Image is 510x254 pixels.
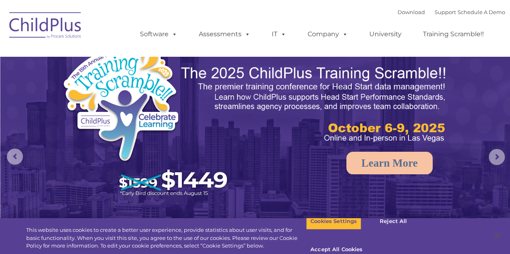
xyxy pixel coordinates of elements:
[488,227,506,244] button: Close
[398,9,505,15] font: |
[191,26,258,42] a: Assessments
[346,152,433,174] a: Learn More
[458,9,505,15] a: Schedule A Demo
[398,9,425,15] a: Download
[435,9,456,15] a: Support
[306,213,361,230] button: Cookies Settings
[112,53,137,59] span: Last name
[112,86,146,92] span: Phone number
[264,26,294,42] a: IT
[300,26,356,42] a: Company
[5,6,86,47] img: ChildPlus by Procare Solutions
[361,26,410,42] a: University
[415,26,492,42] a: Training Scramble!!
[26,226,306,250] div: This website uses cookies to create a better user experience, provide statistics about user visit...
[132,26,185,42] a: Software
[368,213,418,230] button: Reject All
